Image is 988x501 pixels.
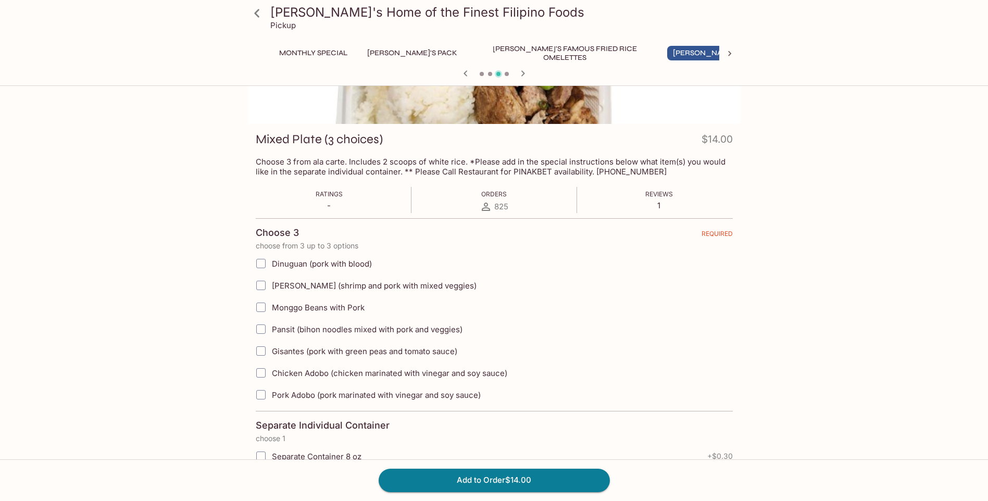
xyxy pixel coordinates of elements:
p: 1 [645,201,673,210]
span: Dinuguan (pork with blood) [272,259,372,269]
button: [PERSON_NAME]'s Pack [361,46,463,60]
h4: Separate Individual Container [256,420,390,431]
span: Pansit (bihon noodles mixed with pork and veggies) [272,324,462,334]
p: choose 1 [256,434,733,443]
h3: [PERSON_NAME]'s Home of the Finest Filipino Foods [270,4,736,20]
span: + $0.30 [707,452,733,460]
h3: Mixed Plate (3 choices) [256,131,383,147]
span: Separate Container 8 oz [272,452,361,461]
span: Orders [481,190,507,198]
button: [PERSON_NAME]'s Mixed Plates [667,46,800,60]
span: Ratings [316,190,343,198]
p: Choose 3 from ala carte. Includes 2 scoops of white rice. *Please add in the special instructions... [256,157,733,177]
span: Chicken Adobo (chicken marinated with vinegar and soy sauce) [272,368,507,378]
span: [PERSON_NAME] (shrimp and pork with mixed veggies) [272,281,477,291]
button: Add to Order$14.00 [379,469,610,492]
button: Monthly Special [273,46,353,60]
span: Pork Adobo (pork marinated with vinegar and soy sauce) [272,390,481,400]
span: REQUIRED [702,230,733,242]
p: Pickup [270,20,296,30]
span: Reviews [645,190,673,198]
p: - [316,201,343,210]
span: 825 [494,202,508,211]
p: choose from 3 up to 3 options [256,242,733,250]
button: [PERSON_NAME]'s Famous Fried Rice Omelettes [471,46,659,60]
span: Monggo Beans with Pork [272,303,365,312]
h4: Choose 3 [256,227,299,239]
span: Gisantes (pork with green peas and tomato sauce) [272,346,457,356]
h4: $14.00 [702,131,733,152]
